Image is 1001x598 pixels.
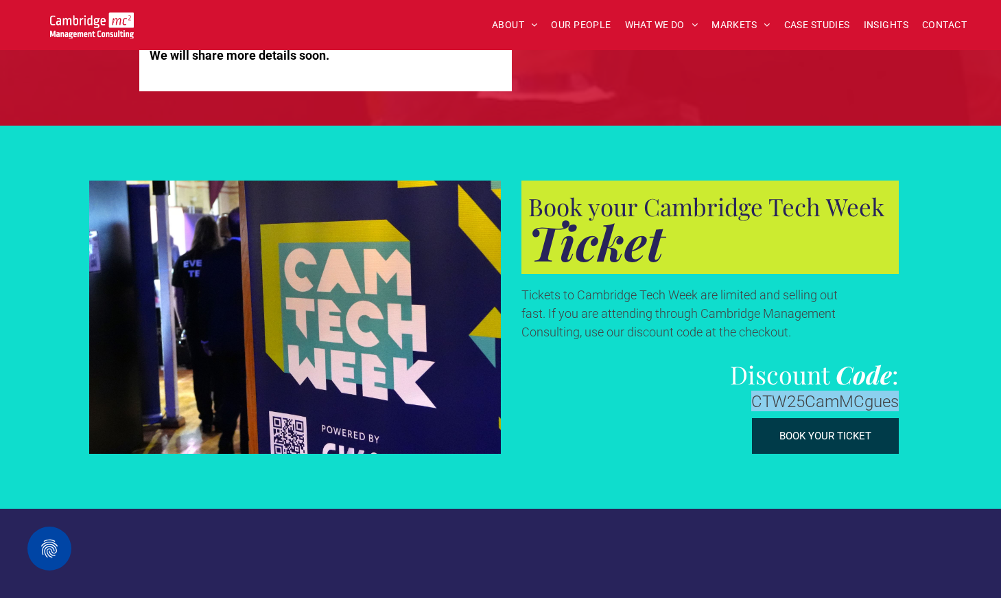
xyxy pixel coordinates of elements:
[777,14,857,36] a: CASE STUDIES
[836,358,892,391] strong: Code
[752,418,899,454] a: BOOK YOUR TICKET
[485,14,545,36] a: ABOUT
[521,288,838,339] span: Tickets to Cambridge Tech Week are limited and selling out fast. If you are attending through Cam...
[915,14,974,36] a: CONTACT
[150,48,329,62] strong: We will share more details soon.
[618,14,705,36] a: WHAT WE DO
[528,190,884,222] span: Book your Cambridge Tech Week
[779,430,871,442] span: BOOK YOUR TICKET
[730,358,829,391] span: Discount
[751,392,899,411] span: CTW25CamMCgues
[544,14,617,36] a: OUR PEOPLE
[705,14,777,36] a: MARKETS
[50,12,134,38] img: Go to Homepage
[892,358,899,391] span: :
[50,14,134,29] a: Your Business Transformed | Cambridge Management Consulting
[528,209,664,274] strong: Ticket
[857,14,915,36] a: INSIGHTS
